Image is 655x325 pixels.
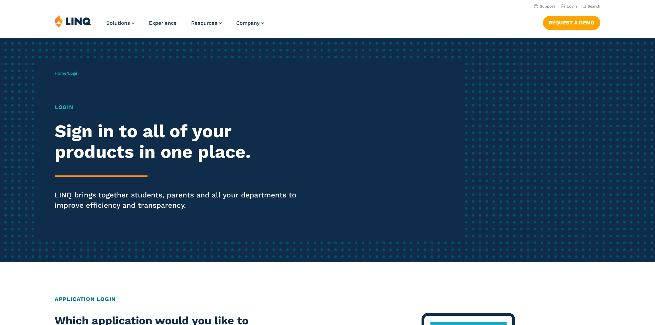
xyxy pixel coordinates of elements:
span: Company [236,20,260,26]
a: Request a Demo [543,16,600,30]
h2: Sign in to all of your products in one place. [55,121,307,162]
a: Company [236,20,264,26]
a: Home [55,71,66,76]
span: Search [588,4,600,9]
h2: Application Login [55,295,600,303]
span: Login [68,71,78,76]
a: Support [534,4,555,9]
a: Login [561,4,577,9]
span: Solutions [106,20,130,26]
span: / [55,71,78,76]
span: Resources [191,20,217,26]
a: Solutions [106,20,134,26]
h1: Login [55,103,307,111]
nav: Primary Navigation [106,14,264,37]
img: LINQ | K‑12 Software [55,14,91,28]
nav: Button Navigation [543,14,600,30]
p: LINQ brings together students, parents and all your departments to improve efficiency and transpa... [55,190,307,210]
button: Open Search Bar [582,4,600,9]
a: Experience [149,20,177,26]
a: Resources [191,20,222,26]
